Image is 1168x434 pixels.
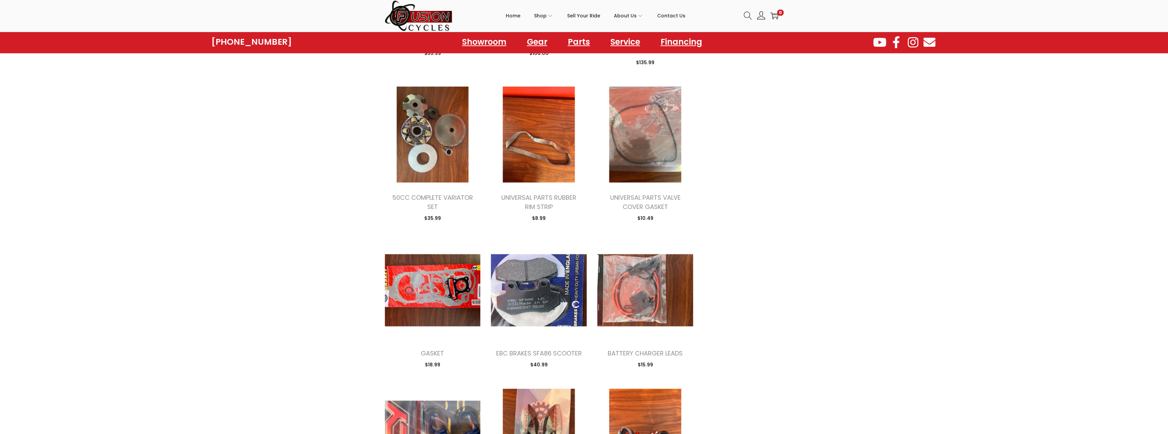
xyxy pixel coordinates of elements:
img: Product image [385,242,481,338]
span: 18.99 [425,361,440,368]
a: UNIVERSAL PARTS VALVE COVER GASKET [610,193,681,211]
span: Home [506,7,520,24]
span: $ [424,215,427,222]
span: $ [424,50,427,57]
span: 35.99 [424,215,441,222]
span: $ [532,215,535,222]
a: UNIVERSAL PARTS RUBBER RIM STRIP [501,193,576,211]
img: Product image [385,86,481,183]
span: $ [529,50,532,57]
span: $ [425,361,428,368]
a: Financing [654,34,709,50]
a: [PHONE_NUMBER] [211,37,292,47]
a: BATTERY CHARGER LEADS [608,349,683,358]
span: Sell Your Ride [567,7,600,24]
img: Product image [491,86,587,183]
span: $ [530,361,533,368]
span: 55.99 [424,50,441,57]
a: Shop [534,0,553,31]
a: GASKET [421,349,444,358]
span: 15.99 [638,361,653,368]
a: Parts [561,34,597,50]
span: 135.99 [636,59,654,66]
span: Contact Us [657,7,685,24]
span: Shop [534,7,547,24]
a: Service [604,34,647,50]
span: $ [636,59,639,66]
a: REAR ATV BRAKE CALIPER & MASTER CYLINDER ASSEMBLY [604,38,687,55]
a: EBC BRAKES SFA86 SCOOTER [496,349,582,358]
img: Product image [491,242,587,338]
nav: Menu [455,34,709,50]
a: Home [506,0,520,31]
span: $ [638,361,641,368]
span: $ [637,215,640,222]
span: 8.99 [532,215,546,222]
img: Product image [597,86,693,183]
span: 106.00 [529,50,549,57]
nav: Primary navigation [453,0,739,31]
a: 0 [770,12,779,20]
a: Gear [520,34,554,50]
span: About Us [614,7,637,24]
a: Showroom [455,34,513,50]
a: About Us [614,0,644,31]
a: 50CC COMPLETE VARIATOR SET [392,193,473,211]
span: 40.99 [530,361,548,368]
a: Contact Us [657,0,685,31]
span: 10.49 [637,215,653,222]
a: Sell Your Ride [567,0,600,31]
